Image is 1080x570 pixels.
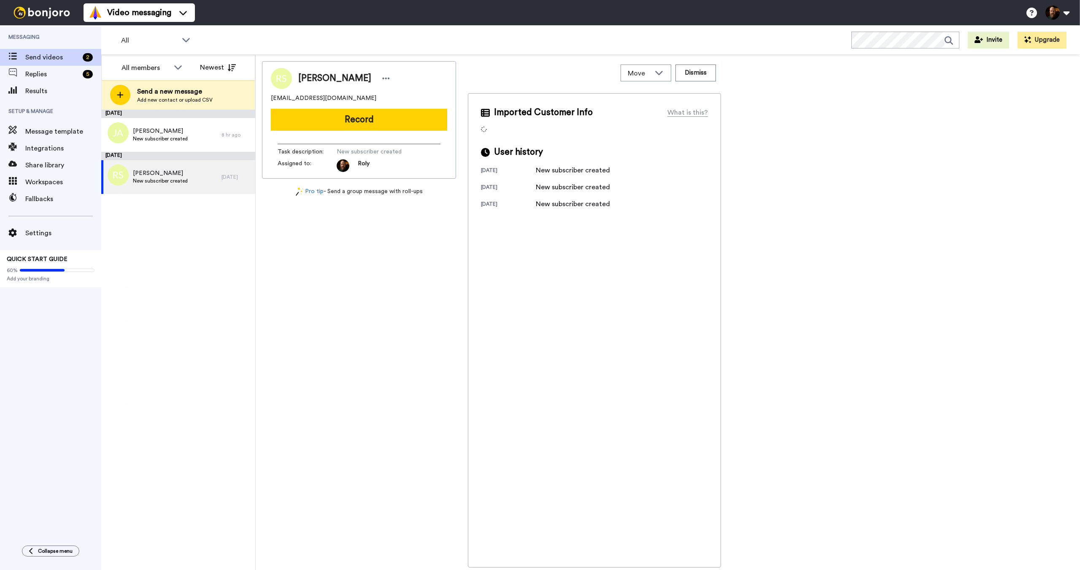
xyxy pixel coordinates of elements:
[536,165,610,175] div: New subscriber created
[968,32,1009,48] button: Invite
[25,52,79,62] span: Send videos
[89,6,102,19] img: vm-color.svg
[83,53,93,62] div: 2
[25,126,101,137] span: Message template
[1018,32,1066,48] button: Upgrade
[494,146,543,159] span: User history
[271,109,447,131] button: Record
[194,59,242,76] button: Newest
[101,152,255,160] div: [DATE]
[107,7,171,19] span: Video messaging
[121,35,178,46] span: All
[25,86,101,96] span: Results
[271,94,376,102] span: [EMAIL_ADDRESS][DOMAIN_NAME]
[108,164,129,186] img: rs.png
[25,228,101,238] span: Settings
[667,108,708,118] div: What is this?
[137,86,213,97] span: Send a new message
[296,187,303,196] img: magic-wand.svg
[133,169,188,177] span: [PERSON_NAME]
[298,72,371,85] span: [PERSON_NAME]
[481,167,536,175] div: [DATE]
[278,159,337,172] span: Assigned to:
[271,68,292,89] img: Image of Roberto Schiavulli
[83,70,93,78] div: 5
[481,184,536,192] div: [DATE]
[121,63,170,73] div: All members
[137,97,213,103] span: Add new contact or upload CSV
[7,267,18,274] span: 60%
[337,148,417,156] span: New subscriber created
[7,275,94,282] span: Add your branding
[7,256,67,262] span: QUICK START GUIDE
[628,68,651,78] span: Move
[108,122,129,143] img: ja.png
[25,194,101,204] span: Fallbacks
[675,65,716,81] button: Dismiss
[133,127,188,135] span: [PERSON_NAME]
[101,110,255,118] div: [DATE]
[262,187,456,196] div: - Send a group message with roll-ups
[10,7,73,19] img: bj-logo-header-white.svg
[494,106,593,119] span: Imported Customer Info
[296,187,324,196] a: Pro tip
[22,546,79,557] button: Collapse menu
[25,160,101,170] span: Share library
[221,132,251,138] div: 8 hr ago
[536,182,610,192] div: New subscriber created
[133,177,188,184] span: New subscriber created
[337,159,349,172] img: 001b9436-2fdc-4a09-a509-3b060dcd91d9-1736288419.jpg
[133,135,188,142] span: New subscriber created
[481,201,536,209] div: [DATE]
[25,177,101,187] span: Workspaces
[278,148,337,156] span: Task description :
[221,174,251,180] div: [DATE]
[38,548,73,554] span: Collapse menu
[536,199,610,209] div: New subscriber created
[358,159,370,172] span: Roly
[25,143,101,153] span: Integrations
[25,69,79,79] span: Replies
